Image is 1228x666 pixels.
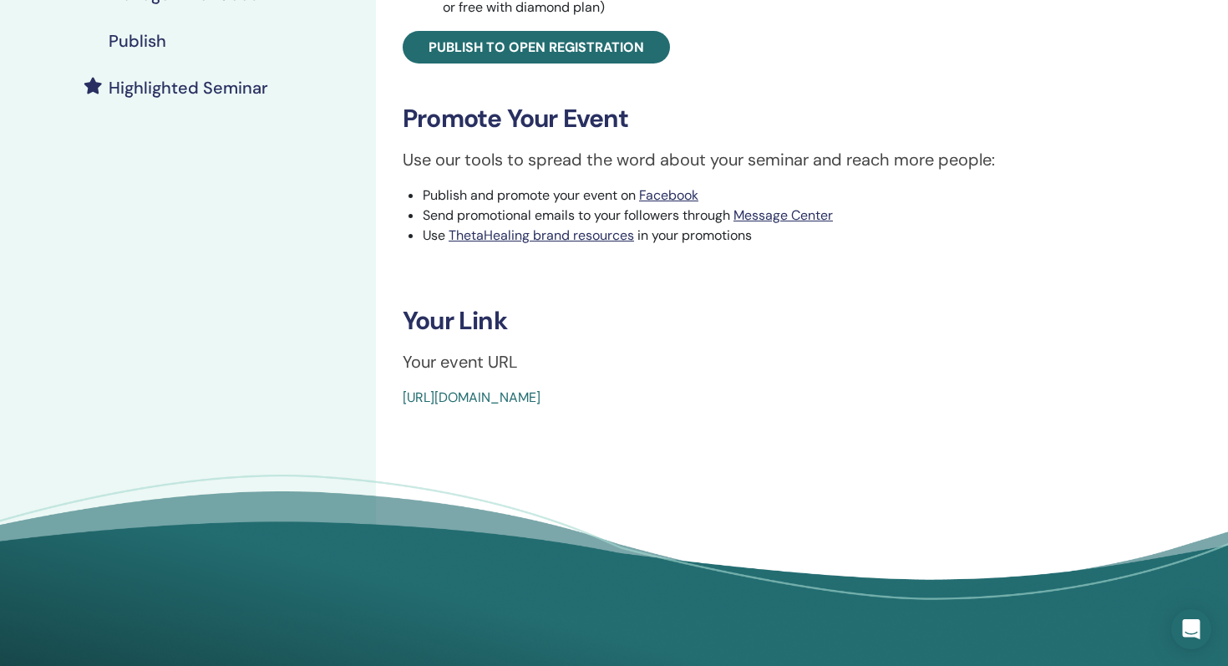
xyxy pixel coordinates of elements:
a: Facebook [639,186,698,204]
a: ThetaHealing brand resources [449,226,634,244]
a: Publish to open registration [403,31,670,64]
a: [URL][DOMAIN_NAME] [403,389,540,406]
div: Open Intercom Messenger [1171,609,1211,649]
a: Message Center [733,206,833,224]
li: Use in your promotions [423,226,1168,246]
span: Publish to open registration [429,38,644,56]
p: Your event URL [403,349,1168,374]
li: Send promotional emails to your followers through [423,206,1168,226]
h3: Promote Your Event [403,104,1168,134]
p: Use our tools to spread the word about your seminar and reach more people: [403,147,1168,172]
li: Publish and promote your event on [423,186,1168,206]
h4: Highlighted Seminar [109,78,268,98]
h4: Publish [109,31,166,51]
h3: Your Link [403,306,1168,336]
